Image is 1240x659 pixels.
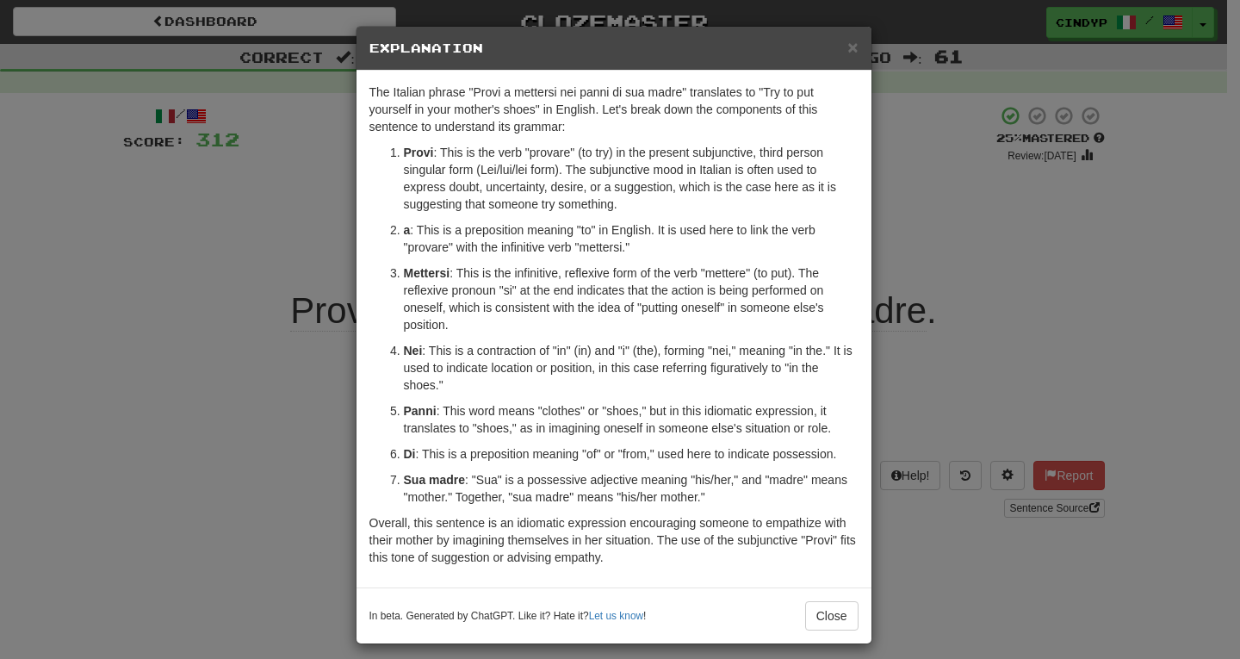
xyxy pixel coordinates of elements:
[805,601,859,631] button: Close
[404,344,423,357] strong: Nei
[369,514,859,566] p: Overall, this sentence is an idiomatic expression encouraging someone to empathize with their mot...
[404,146,434,159] strong: Provi
[369,84,859,135] p: The Italian phrase "Provi a mettersi nei panni di sua madre" translates to "Try to put yourself i...
[404,473,466,487] strong: Sua madre
[404,221,859,256] p: : This is a preposition meaning "to" in English. It is used here to link the verb "provare" with ...
[589,610,643,622] a: Let us know
[847,38,858,56] button: Close
[404,445,859,463] p: : This is a preposition meaning "of" or "from," used here to indicate possession.
[404,266,450,280] strong: Mettersi
[404,342,859,394] p: : This is a contraction of "in" (in) and "i" (the), forming "nei," meaning "in the." It is used t...
[404,404,437,418] strong: Panni
[404,447,416,461] strong: Di
[847,37,858,57] span: ×
[404,402,859,437] p: : This word means "clothes" or "shoes," but in this idiomatic expression, it translates to "shoes...
[369,40,859,57] h5: Explanation
[369,609,647,624] small: In beta. Generated by ChatGPT. Like it? Hate it? !
[404,144,859,213] p: : This is the verb "provare" (to try) in the present subjunctive, third person singular form (Lei...
[404,223,411,237] strong: a
[404,264,859,333] p: : This is the infinitive, reflexive form of the verb "mettere" (to put). The reflexive pronoun "s...
[404,471,859,506] p: : "Sua" is a possessive adjective meaning "his/her," and "madre" means "mother." Together, "sua m...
